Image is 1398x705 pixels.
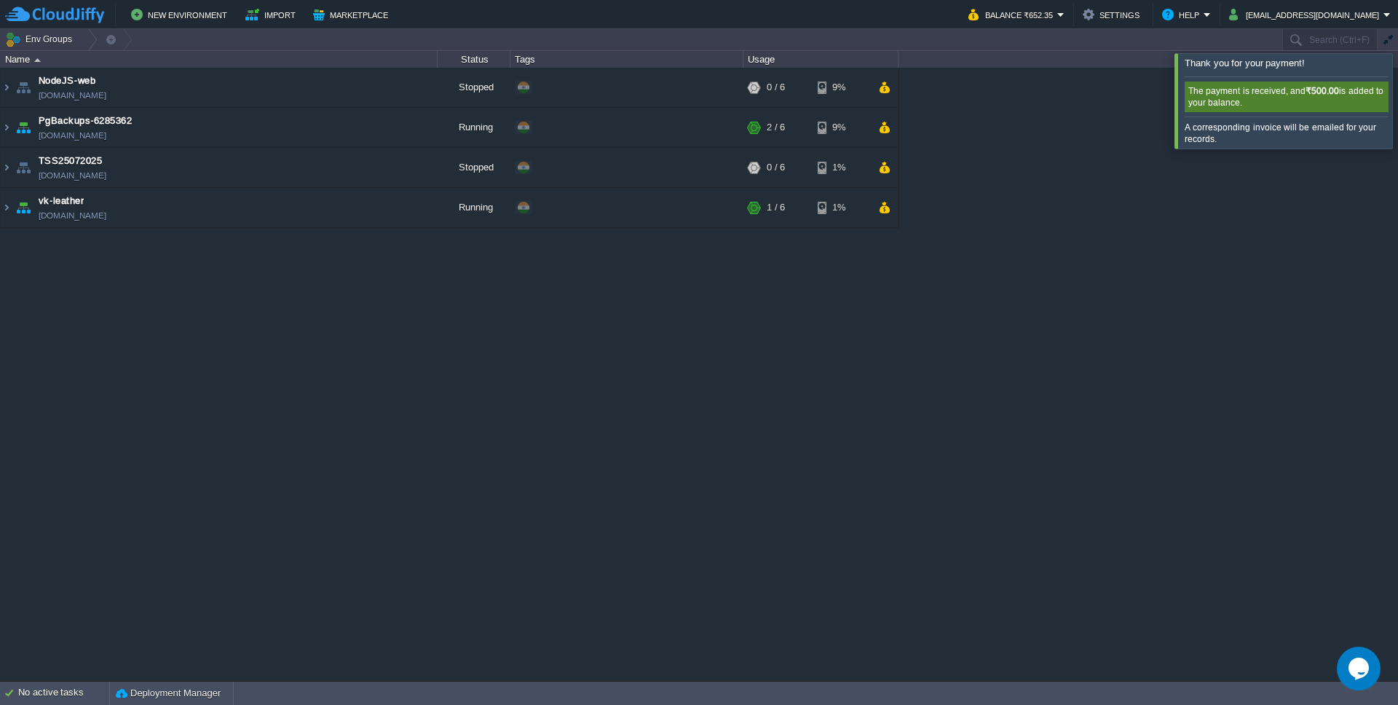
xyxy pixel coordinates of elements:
[34,58,41,62] img: AMDAwAAAACH5BAEAAAAALAAAAAABAAEAAAICRAEAOw==
[5,6,104,24] img: CloudJiffy
[13,188,33,227] img: AMDAwAAAACH5BAEAAAAALAAAAAABAAEAAAICRAEAOw==
[5,29,77,50] button: Env Groups
[1,188,12,227] img: AMDAwAAAACH5BAEAAAAALAAAAAABAAEAAAICRAEAOw==
[767,108,785,147] div: 2 / 6
[245,6,300,23] button: Import
[13,148,33,187] img: AMDAwAAAACH5BAEAAAAALAAAAAABAAEAAAICRAEAOw==
[767,188,785,227] div: 1 / 6
[13,108,33,147] img: AMDAwAAAACH5BAEAAAAALAAAAAABAAEAAAICRAEAOw==
[1,51,437,68] div: Name
[767,68,785,107] div: 0 / 6
[131,6,232,23] button: New Environment
[511,51,743,68] div: Tags
[39,154,102,168] a: TSS25072025
[438,188,510,227] div: Running
[818,188,865,227] div: 1%
[39,208,106,223] span: [DOMAIN_NAME]
[1306,86,1339,96] b: ₹500.00
[39,74,95,88] a: NodeJS-web
[39,194,84,208] a: vk-leather
[313,6,392,23] button: Marketplace
[767,148,785,187] div: 0 / 6
[438,108,510,147] div: Running
[438,148,510,187] div: Stopped
[116,686,221,701] button: Deployment Manager
[1162,6,1204,23] button: Help
[818,68,865,107] div: 9%
[1,108,12,147] img: AMDAwAAAACH5BAEAAAAALAAAAAABAAEAAAICRAEAOw==
[968,6,1057,23] button: Balance ₹652.35
[1185,82,1389,112] div: The payment is received, and is added to your balance.
[438,51,510,68] div: Status
[1,68,12,107] img: AMDAwAAAACH5BAEAAAAALAAAAAABAAEAAAICRAEAOw==
[818,148,865,187] div: 1%
[1337,647,1383,690] iframe: chat widget
[1083,6,1144,23] button: Settings
[1185,58,1305,68] span: Thank you for your payment!
[1,148,12,187] img: AMDAwAAAACH5BAEAAAAALAAAAAABAAEAAAICRAEAOw==
[39,88,106,103] a: [DOMAIN_NAME]
[744,51,898,68] div: Usage
[39,114,132,128] a: PgBackups-6285362
[13,68,33,107] img: AMDAwAAAACH5BAEAAAAALAAAAAABAAEAAAICRAEAOw==
[438,68,510,107] div: Stopped
[39,168,106,183] span: [DOMAIN_NAME]
[18,682,109,705] div: No active tasks
[1229,6,1383,23] button: [EMAIL_ADDRESS][DOMAIN_NAME]
[818,108,865,147] div: 9%
[39,128,106,143] span: [DOMAIN_NAME]
[1185,122,1389,145] div: A corresponding invoice will be emailed for your records.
